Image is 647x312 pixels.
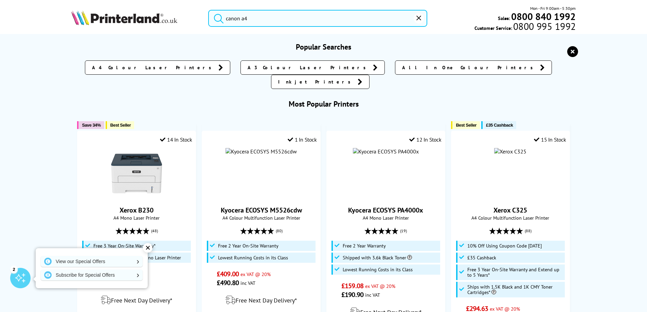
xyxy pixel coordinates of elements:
button: Best Seller [106,121,134,129]
a: Kyocera ECOSYS PA4000x [348,206,423,215]
a: Subscribe for Special Offers [41,270,143,280]
span: Free 2 Year Warranty [343,243,386,249]
span: Free 3 Year On-Site Warranty and Extend up to 5 Years* [467,267,563,278]
div: 1 In Stock [288,136,317,143]
span: inc VAT [240,280,255,286]
span: ex VAT @ 20% [490,306,520,312]
img: Kyocera ECOSYS PA4000x [353,148,419,155]
span: A3 Colour Laser Printers [248,64,370,71]
div: modal_delivery [205,291,317,310]
button: Best Seller [451,121,480,129]
span: 10% Off Using Coupon Code [DATE] [467,243,542,249]
span: (48) [151,224,158,237]
span: Free 2 Year On-Site Warranty [218,243,278,249]
span: A4 Colour Laser Printers [92,64,215,71]
span: Customer Service: [474,23,576,31]
a: View our Special Offers [41,256,143,267]
span: A4 Colour Multifunction Laser Printer [455,215,566,221]
span: Save 34% [82,123,101,128]
span: £35 Cashback [467,255,496,260]
img: Kyocera ECOSYS M5526cdw [226,148,297,155]
a: A3 Colour Laser Printers [240,60,385,75]
input: Search product or brand [208,10,427,27]
img: Xerox C325 [494,148,526,155]
span: ex VAT @ 20% [240,271,271,277]
h3: Most Popular Printers [71,99,576,109]
span: Mon - Fri 9:00am - 5:30pm [530,5,576,12]
a: All In One Colour Printers [395,60,552,75]
span: (80) [276,224,283,237]
h3: Popular Searches [71,42,576,52]
span: (19) [400,224,407,237]
span: A4 Mono Laser Printer [81,215,192,221]
span: Inkjet Printers [278,78,354,85]
button: £35 Cashback [481,121,516,129]
span: Best Seller [110,123,131,128]
img: Printerland Logo [71,10,177,25]
a: Xerox B230 [111,194,162,200]
a: Xerox C325 [493,206,527,215]
span: £35 Cashback [486,123,513,128]
span: £490.80 [217,278,239,287]
a: Xerox B230 [120,206,154,215]
span: A4 Mono Laser Printer [330,215,441,221]
span: Sales: [498,15,510,21]
div: 14 In Stock [160,136,192,143]
a: 0800 840 1992 [510,13,576,20]
span: ex VAT @ 20% [365,283,395,289]
span: Lowest Running Costs in its Class [343,267,413,272]
span: £159.08 [341,281,363,290]
span: £409.00 [217,270,239,278]
a: A4 Colour Laser Printers [85,60,230,75]
a: Inkjet Printers [271,75,370,89]
div: 15 In Stock [534,136,566,143]
img: Xerox B230 [111,148,162,199]
div: ✕ [143,243,152,253]
a: Printerland Logo [71,10,200,26]
span: Shipped with 3.6k Black Toner [343,255,412,260]
span: inc VAT [365,292,380,298]
span: 0800 995 1992 [512,23,576,30]
span: £190.90 [341,290,363,299]
div: modal_delivery [81,291,192,310]
a: Kyocera ECOSYS M5526cdw [221,206,302,215]
div: 12 In Stock [409,136,441,143]
b: 0800 840 1992 [511,10,576,23]
button: Save 34% [77,121,104,129]
div: 2 [10,265,18,273]
span: Ships with 1.5K Black and 1K CMY Toner Cartridges* [467,284,563,295]
span: Lowest Running Costs in its Class [218,255,288,260]
span: Best Seller [456,123,477,128]
span: (88) [525,224,532,237]
span: A4 Colour Multifunction Laser Printer [205,215,317,221]
span: All In One Colour Printers [402,64,537,71]
span: Free 3 Year On-Site Warranty* [93,243,156,249]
